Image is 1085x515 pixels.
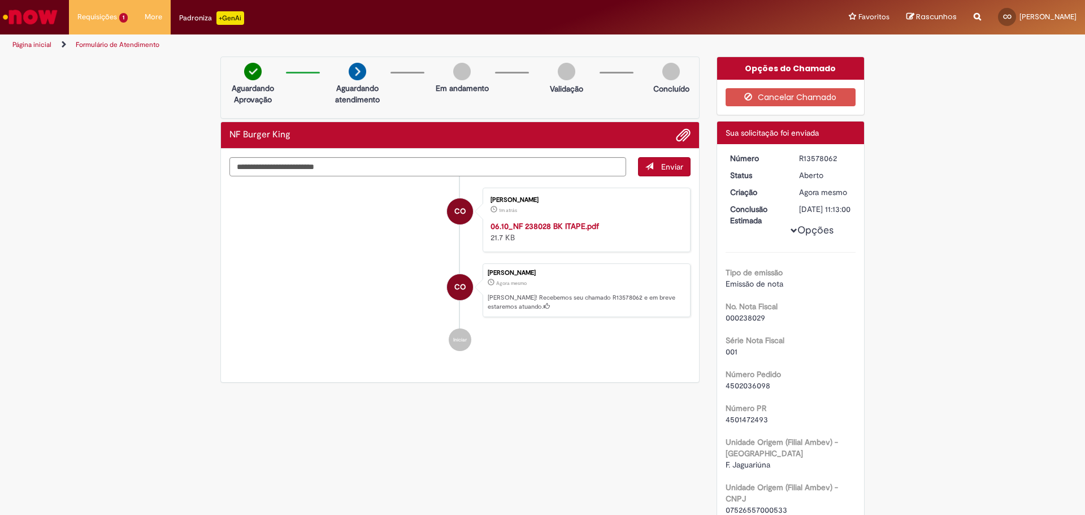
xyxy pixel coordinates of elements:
[229,176,691,363] ul: Histórico de tíquete
[906,12,957,23] a: Rascunhos
[799,170,852,181] div: Aberto
[726,369,781,379] b: Número Pedido
[726,88,856,106] button: Cancelar Chamado
[726,301,778,311] b: No. Nota Fiscal
[145,11,162,23] span: More
[12,40,51,49] a: Página inicial
[488,293,684,311] p: [PERSON_NAME]! Recebemos seu chamado R13578062 e em breve estaremos atuando.
[454,274,466,301] span: CO
[799,153,852,164] div: R13578062
[653,83,689,94] p: Concluído
[799,187,847,197] span: Agora mesmo
[436,83,489,94] p: Em andamento
[726,128,819,138] span: Sua solicitação foi enviada
[229,157,626,176] textarea: Digite sua mensagem aqui...
[491,221,599,231] a: 06.10_NF 238028 BK ITAPE.pdf
[661,162,683,172] span: Enviar
[77,11,117,23] span: Requisições
[726,437,838,458] b: Unidade Origem (Filial Ambev) - [GEOGRAPHIC_DATA]
[496,280,527,287] span: Agora mesmo
[453,63,471,80] img: img-circle-grey.png
[726,414,768,425] span: 4501472493
[558,63,575,80] img: img-circle-grey.png
[726,380,770,391] span: 4502036098
[726,267,783,278] b: Tipo de emissão
[726,460,770,470] span: F. Jaguariúna
[229,263,691,318] li: Clara Oliveira
[799,187,847,197] time: 29/09/2025 16:12:57
[179,11,244,25] div: Padroniza
[799,204,852,215] div: [DATE] 11:13:00
[349,63,366,80] img: arrow-next.png
[726,403,766,413] b: Número PR
[722,187,791,198] dt: Criação
[638,157,691,176] button: Enviar
[330,83,385,105] p: Aguardando atendimento
[550,83,583,94] p: Validação
[488,270,684,276] div: [PERSON_NAME]
[858,11,889,23] span: Favoritos
[1,6,59,28] img: ServiceNow
[676,128,691,142] button: Adicionar anexos
[726,482,838,504] b: Unidade Origem (Filial Ambev) - CNPJ
[717,57,865,80] div: Opções do Chamado
[726,347,737,357] span: 001
[496,280,527,287] time: 29/09/2025 16:12:57
[447,198,473,224] div: Clara Oliveira
[1003,13,1012,20] span: CO
[499,207,517,214] time: 29/09/2025 16:12:36
[662,63,680,80] img: img-circle-grey.png
[244,63,262,80] img: check-circle-green.png
[229,130,290,140] h2: NF Burger King Histórico de tíquete
[119,13,128,23] span: 1
[454,198,466,225] span: CO
[491,220,679,243] div: 21.7 KB
[726,505,787,515] span: 07526557000533
[722,153,791,164] dt: Número
[216,11,244,25] p: +GenAi
[76,40,159,49] a: Formulário de Atendimento
[499,207,517,214] span: 1m atrás
[722,204,791,226] dt: Conclusão Estimada
[491,197,679,204] div: [PERSON_NAME]
[225,83,280,105] p: Aguardando Aprovação
[916,11,957,22] span: Rascunhos
[726,313,765,323] span: 000238029
[726,335,784,345] b: Série Nota Fiscal
[447,274,473,300] div: Clara Oliveira
[799,187,852,198] div: 29/09/2025 16:12:57
[8,34,715,55] ul: Trilhas de página
[1019,12,1077,21] span: [PERSON_NAME]
[726,279,783,289] span: Emissão de nota
[722,170,791,181] dt: Status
